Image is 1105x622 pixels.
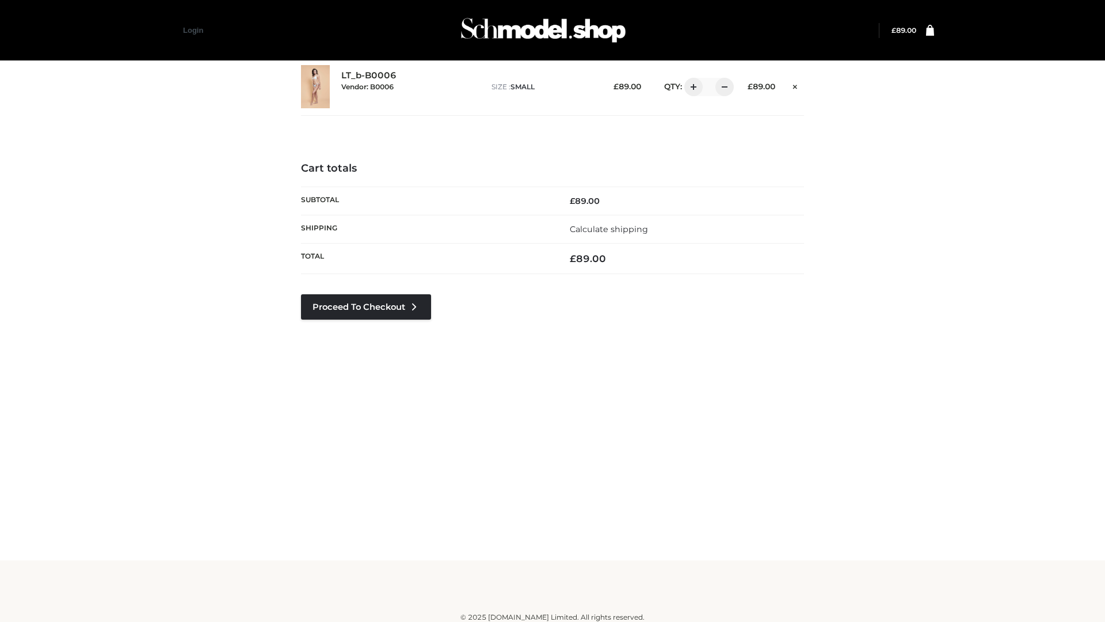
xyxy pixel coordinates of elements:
span: £ [570,253,576,264]
a: Proceed to Checkout [301,294,431,320]
small: Vendor: B0006 [341,82,394,91]
div: QTY: [653,78,730,96]
a: Login [183,26,203,35]
bdi: 89.00 [570,196,600,206]
span: SMALL [510,82,535,91]
a: £89.00 [891,26,916,35]
th: Shipping [301,215,552,243]
span: £ [891,26,896,35]
a: Calculate shipping [570,224,648,234]
th: Subtotal [301,187,552,215]
bdi: 89.00 [614,82,641,91]
span: £ [748,82,753,91]
span: £ [570,196,575,206]
h4: Cart totals [301,162,804,175]
a: Remove this item [787,78,804,93]
bdi: 89.00 [570,253,606,264]
p: size : [491,82,596,92]
bdi: 89.00 [891,26,916,35]
div: LT_b-B0006 [341,70,480,103]
span: £ [614,82,619,91]
img: Schmodel Admin 964 [457,7,630,53]
th: Total [301,244,552,274]
bdi: 89.00 [748,82,775,91]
